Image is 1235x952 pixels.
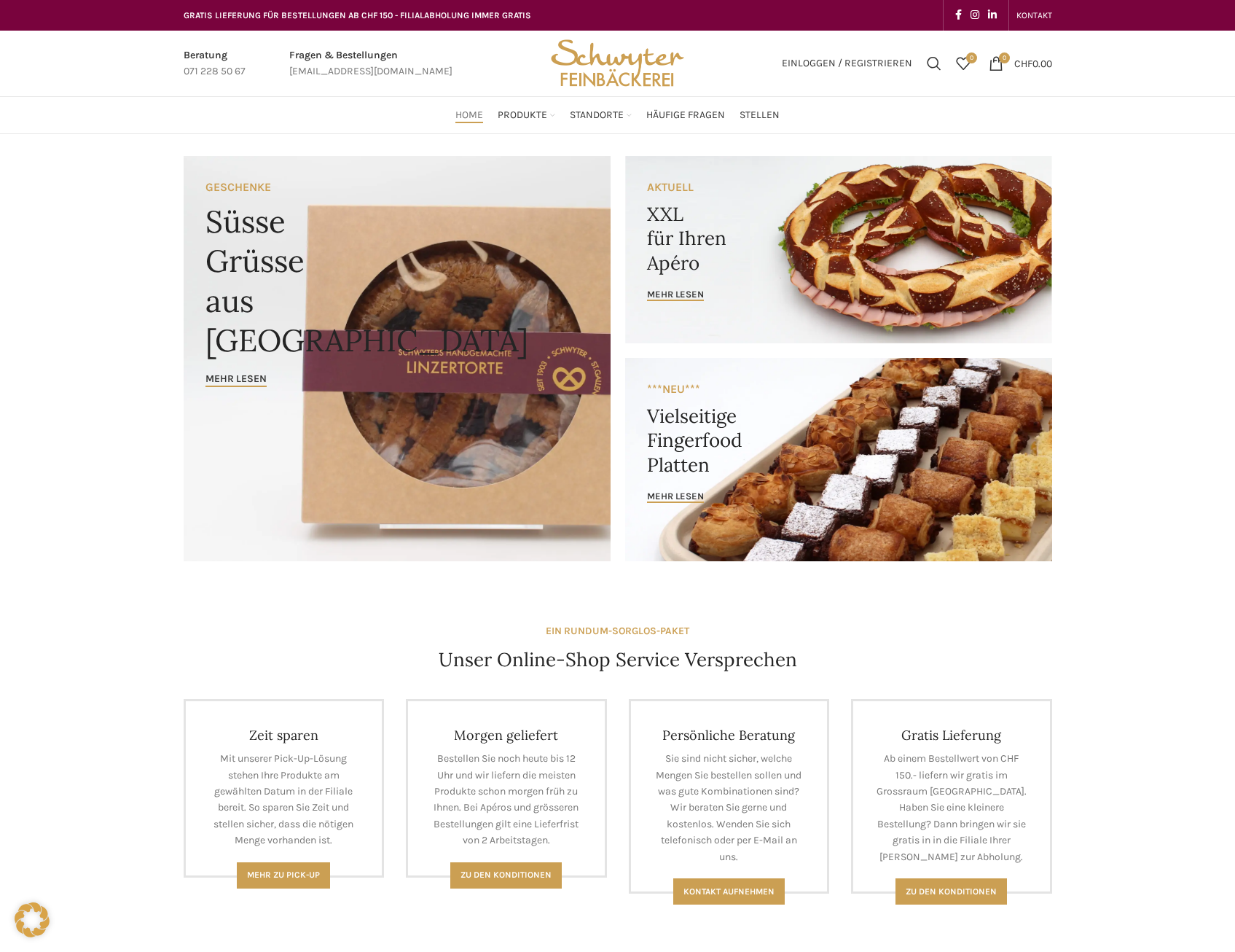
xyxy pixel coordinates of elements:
h4: Zeit sparen [208,727,361,744]
div: Meine Wunschliste [949,49,978,78]
a: 0 CHF0.00 [981,49,1059,78]
h4: Gratis Lieferung [875,727,1028,744]
span: Einloggen / Registrieren [782,58,912,69]
a: Banner link [625,156,1052,343]
span: Produkte [498,109,547,122]
a: Standorte [570,101,632,130]
p: Mit unserer Pick-Up-Lösung stehen Ihre Produkte am gewählten Datum in der Filiale bereit. So spar... [208,751,361,848]
a: Facebook social link [951,5,966,26]
span: Home [455,109,483,122]
span: Mehr zu Pick-Up [247,870,320,880]
div: Secondary navigation [1009,1,1059,30]
span: GRATIS LIEFERUNG FÜR BESTELLUNGEN AB CHF 150 - FILIALABHOLUNG IMMER GRATIS [184,10,531,20]
a: Suchen [920,49,949,78]
a: Home [455,101,483,130]
a: Site logo [546,56,689,69]
bdi: 0.00 [1014,57,1052,69]
a: 0 [949,49,978,78]
a: Zu den konditionen [895,878,1007,905]
span: Kontakt aufnehmen [683,886,775,897]
span: Zu den konditionen [906,886,997,897]
img: Bäckerei Schwyter [546,31,689,96]
span: CHF [1014,57,1032,69]
span: 0 [999,52,1010,63]
h4: Unser Online-Shop Service Versprechen [439,647,797,673]
span: Zu den Konditionen [460,870,552,880]
a: Produkte [498,101,555,130]
a: Zu den Konditionen [450,862,562,889]
a: Infobox link [184,47,246,80]
a: Instagram social link [966,5,984,26]
p: Bestellen Sie noch heute bis 12 Uhr und wir liefern die meisten Produkte schon morgen früh zu Ihn... [430,751,583,848]
a: Stellen [740,101,780,130]
a: Infobox link [289,47,452,80]
span: KONTAKT [1016,10,1052,20]
a: KONTAKT [1016,1,1052,30]
span: 0 [966,52,977,63]
p: Ab einem Bestellwert von CHF 150.- liefern wir gratis im Grossraum [GEOGRAPHIC_DATA]. Haben Sie e... [875,751,1028,865]
div: Main navigation [176,101,1059,130]
span: Standorte [570,109,624,122]
a: Kontakt aufnehmen [673,878,785,905]
a: Einloggen / Registrieren [775,49,920,78]
p: Sie sind nicht sicher, welche Mengen Sie bestellen sollen und was gute Kombinationen sind? Wir be... [653,751,806,865]
span: Häufige Fragen [646,109,725,122]
h4: Morgen geliefert [430,727,583,744]
a: Mehr zu Pick-Up [237,862,330,889]
a: Banner link [625,358,1052,561]
a: Häufige Fragen [646,101,725,130]
strong: EIN RUNDUM-SORGLOS-PAKET [546,625,689,637]
h4: Persönliche Beratung [653,727,806,744]
a: Banner link [184,156,611,561]
span: Stellen [740,109,780,122]
a: Linkedin social link [984,5,1001,26]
